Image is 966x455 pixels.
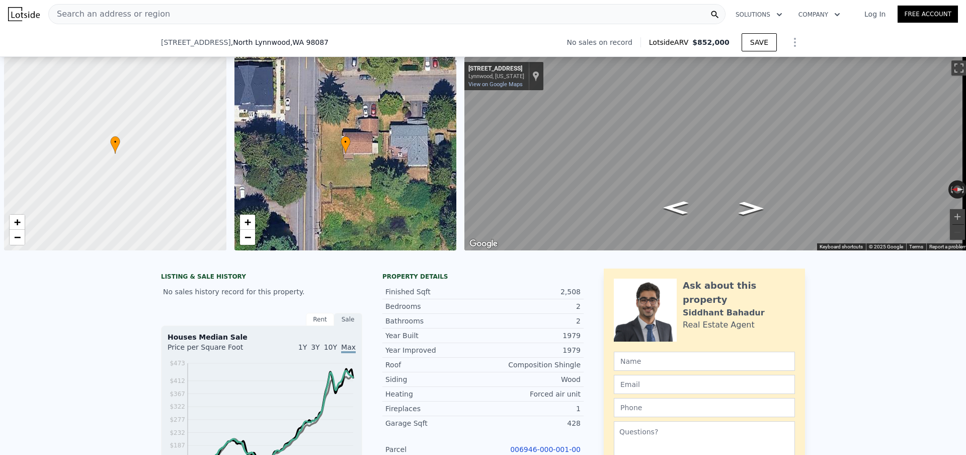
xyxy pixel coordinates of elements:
a: Zoom out [10,230,25,245]
button: Zoom out [950,225,965,240]
span: Search an address or region [49,8,170,20]
div: Real Estate Agent [683,319,755,331]
div: Wood [483,374,581,384]
span: 1Y [298,343,307,351]
path: Go South, 44th Ave W [728,199,775,218]
a: 006946-000-001-00 [510,445,581,453]
div: Houses Median Sale [168,332,356,342]
div: 2 [483,301,581,311]
input: Email [614,375,795,394]
div: Finished Sqft [385,287,483,297]
div: 428 [483,418,581,428]
tspan: $412 [170,377,185,384]
div: Rent [306,313,334,326]
span: − [244,231,251,243]
div: Heating [385,389,483,399]
div: 1 [483,404,581,414]
div: Forced air unit [483,389,581,399]
div: Property details [382,273,584,281]
div: • [341,136,351,154]
span: − [14,231,21,243]
path: Go North, 44th Ave W [653,198,699,218]
div: Siddhant Bahadur [683,307,765,319]
span: [STREET_ADDRESS] [161,37,231,47]
div: Year Improved [385,345,483,355]
div: 2 [483,316,581,326]
a: Zoom in [10,215,25,230]
img: Google [467,237,500,250]
div: Year Built [385,331,483,341]
tspan: $277 [170,416,185,423]
button: Company [790,6,848,24]
div: Lynnwood, [US_STATE] [468,73,524,80]
div: 2,508 [483,287,581,297]
a: Terms (opens in new tab) [909,244,923,249]
tspan: $187 [170,442,185,449]
input: Name [614,352,795,371]
div: Fireplaces [385,404,483,414]
div: 1979 [483,331,581,341]
div: Garage Sqft [385,418,483,428]
button: Solutions [728,6,790,24]
div: Price per Square Foot [168,342,262,358]
span: , WA 98087 [290,38,329,46]
div: Ask about this property [683,279,795,307]
span: , North Lynnwood [231,37,329,47]
span: Lotside ARV [649,37,692,47]
button: Rotate counterclockwise [948,180,954,199]
div: Roof [385,360,483,370]
span: + [244,216,251,228]
div: No sales history record for this property. [161,283,362,301]
tspan: $322 [170,403,185,410]
span: • [110,138,120,147]
button: Zoom in [950,209,965,224]
span: $852,000 [692,38,730,46]
a: Zoom in [240,215,255,230]
div: Parcel [385,444,483,454]
span: + [14,216,21,228]
tspan: $473 [170,360,185,367]
div: • [110,136,120,154]
div: No sales on record [567,37,640,47]
div: Composition Shingle [483,360,581,370]
div: Bathrooms [385,316,483,326]
div: Sale [334,313,362,326]
button: SAVE [742,33,777,51]
a: Open this area in Google Maps (opens a new window) [467,237,500,250]
a: Zoom out [240,230,255,245]
span: 10Y [324,343,337,351]
span: 3Y [311,343,319,351]
span: Max [341,343,356,353]
tspan: $367 [170,391,185,398]
a: Show location on map [532,71,539,82]
span: • [341,138,351,147]
a: Log In [852,9,898,19]
div: 1979 [483,345,581,355]
input: Phone [614,398,795,417]
span: © 2025 Google [869,244,903,249]
tspan: $232 [170,429,185,436]
a: Free Account [898,6,958,23]
div: [STREET_ADDRESS] [468,65,524,73]
div: Bedrooms [385,301,483,311]
div: Siding [385,374,483,384]
img: Lotside [8,7,40,21]
button: Show Options [785,32,805,52]
button: Keyboard shortcuts [820,243,863,250]
a: View on Google Maps [468,81,523,88]
div: LISTING & SALE HISTORY [161,273,362,283]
